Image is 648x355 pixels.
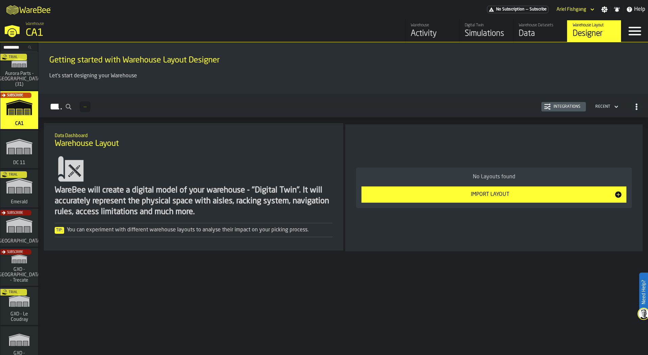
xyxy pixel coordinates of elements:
div: DropdownMenuValue-4 [595,104,610,109]
span: Trial [9,290,18,294]
div: Digital Twin [465,23,508,28]
span: Help [634,5,645,14]
div: DropdownMenuValue-Ariel Fishgang [554,5,596,14]
div: Warehouse Layout [573,23,616,28]
a: link-to-/wh/i/aa2e4adb-2cd5-4688-aa4a-ec82bcf75d46/simulations [0,52,38,91]
div: ItemListCard- [44,123,343,251]
span: — [526,7,528,12]
div: Menu Subscription [487,6,548,13]
span: No Subscription [496,7,524,12]
div: CA1 [26,27,208,39]
div: Simulations [465,28,508,39]
span: Subscribe [7,94,23,97]
a: link-to-/wh/i/76e2a128-1b54-4d66-80d4-05ae4c277723/feed/ [405,20,459,42]
span: Warehouse [26,22,44,26]
div: ItemListCard- [345,124,643,251]
a: link-to-/wh/i/76e2a128-1b54-4d66-80d4-05ae4c277723/simulations [0,91,38,130]
div: title-Warehouse Layout [49,128,338,153]
a: link-to-/wh/i/efd9e906-5eb9-41af-aac9-d3e075764b8d/simulations [0,287,38,326]
span: Warehouse Layout [55,138,119,149]
div: DropdownMenuValue-Ariel Fishgang [557,7,586,12]
div: Warehouse Datasets [519,23,562,28]
h2: button-Layouts [38,94,648,118]
div: Activity [411,28,454,39]
span: Subscribe [7,250,23,254]
label: button-toggle-Notifications [611,6,623,13]
div: ItemListCard- [38,42,648,94]
h2: Sub Title [49,54,637,55]
a: link-to-/wh/i/76e2a128-1b54-4d66-80d4-05ae4c277723/simulations [459,20,513,42]
span: Tip: [55,227,64,234]
span: — [84,104,86,109]
a: link-to-/wh/i/76e2a128-1b54-4d66-80d4-05ae4c277723/data [513,20,567,42]
div: Integrations [551,104,583,109]
a: link-to-/wh/i/576ff85d-1d82-4029-ae14-f0fa99bd4ee3/simulations [0,170,38,209]
div: ButtonLoadMore-Load More-Prev-First-Last [77,101,93,112]
div: Data [519,28,562,39]
div: title-Getting started with Warehouse Layout Designer [44,48,643,72]
span: Trial [9,173,18,177]
button: button-Import Layout [361,186,626,203]
label: button-toggle-Help [623,5,648,14]
a: link-to-/wh/i/b5402f52-ce28-4f27-b3d4-5c6d76174849/simulations [0,209,38,248]
span: Subscribe [530,7,547,12]
a: link-to-/wh/i/7274009e-5361-4e21-8e36-7045ee840609/simulations [0,248,38,287]
div: No Layouts found [361,173,626,181]
button: button-Integrations [541,102,586,111]
div: DropdownMenuValue-4 [593,103,620,111]
a: link-to-/wh/i/76e2a128-1b54-4d66-80d4-05ae4c277723/designer [567,20,621,42]
a: link-to-/wh/i/2e91095d-d0fa-471d-87cf-b9f7f81665fc/simulations [0,130,38,170]
div: Designer [573,28,616,39]
div: Warehouse [411,23,454,28]
div: WareBee will create a digital model of your warehouse - "Digital Twin". It will accurately repres... [55,185,332,218]
label: button-toggle-Menu [621,20,648,42]
label: button-toggle-Settings [598,6,611,13]
span: Trial [9,55,18,59]
div: You can experiment with different warehouse layouts to analyse their impact on your picking process. [55,226,332,234]
p: Let's start designing your Warehouse [49,72,637,80]
span: Getting started with Warehouse Layout Designer [49,55,220,66]
span: Subscribe [7,211,23,215]
span: DC 11 [12,160,27,166]
h2: Sub Title [55,132,332,138]
a: link-to-/wh/i/76e2a128-1b54-4d66-80d4-05ae4c277723/pricing/ [487,6,548,13]
div: Import Layout [366,191,614,199]
label: Need Help? [640,273,647,311]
